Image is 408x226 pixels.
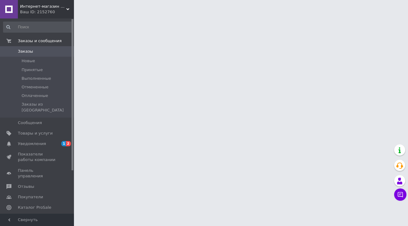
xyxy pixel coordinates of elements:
span: Оплаченные [22,93,48,99]
span: 2 [66,141,71,146]
span: Отзывы [18,184,34,189]
span: Сообщения [18,120,42,126]
span: Новые [22,58,35,64]
span: 1 [61,141,66,146]
div: Ваш ID: 2152760 [20,9,74,15]
span: Заказы [18,49,33,54]
span: Уведомления [18,141,46,147]
span: Показатели работы компании [18,151,57,163]
input: Поиск [3,22,73,33]
span: Покупатели [18,194,43,200]
span: Каталог ProSale [18,205,51,210]
span: Заказы и сообщения [18,38,62,44]
span: Интернет-магазин серебряных украшений "Талисман" [20,4,66,9]
span: Товары и услуги [18,131,53,136]
span: Принятые [22,67,43,73]
button: Чат с покупателем [394,188,406,201]
span: Выполненные [22,76,51,81]
span: Заказы из [GEOGRAPHIC_DATA] [22,102,72,113]
span: Панель управления [18,168,57,179]
span: Отмененные [22,84,48,90]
